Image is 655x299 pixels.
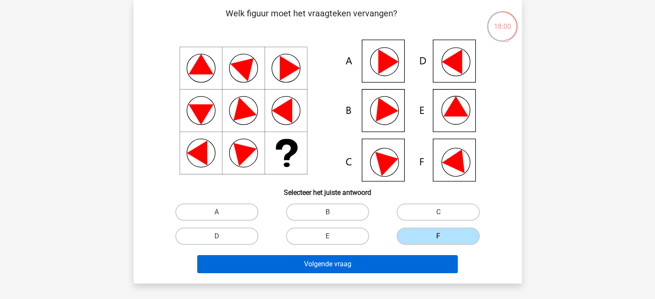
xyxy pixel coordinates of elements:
[175,228,258,245] label: D
[286,228,369,245] label: E
[397,228,480,245] label: F
[197,255,458,273] button: Volgende vraag
[397,203,480,221] label: C
[486,10,518,32] div: 18:00
[147,182,508,197] h6: Selecteer het juiste antwoord
[286,203,369,221] label: B
[147,7,476,33] p: Welk figuur moet het vraagteken vervangen?
[175,203,258,221] label: A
